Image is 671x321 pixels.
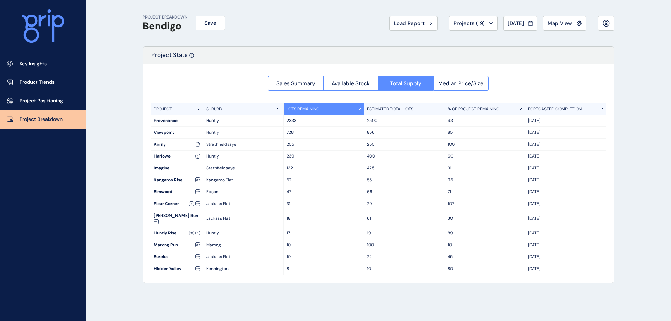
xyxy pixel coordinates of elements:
[367,254,441,260] p: 22
[528,266,603,272] p: [DATE]
[503,16,537,31] button: [DATE]
[448,106,499,112] p: % OF PROJECT REMAINING
[20,97,63,104] p: Project Positioning
[367,165,441,171] p: 425
[287,189,361,195] p: 47
[196,16,225,30] button: Save
[448,165,522,171] p: 31
[367,266,441,272] p: 10
[528,254,603,260] p: [DATE]
[151,263,203,275] div: Hidden Valley
[287,130,361,136] p: 728
[204,20,216,27] span: Save
[367,106,413,112] p: ESTIMATED TOTAL LOTS
[433,76,489,91] button: Median Price/Size
[528,189,603,195] p: [DATE]
[206,266,281,272] p: Kennington
[287,201,361,207] p: 31
[389,16,438,31] button: Load Report
[448,230,522,236] p: 89
[206,141,281,147] p: Strathfieldsaye
[287,165,361,171] p: 132
[20,60,47,67] p: Key Insights
[367,216,441,221] p: 61
[367,189,441,195] p: 66
[143,20,187,32] h1: Bendigo
[438,80,483,87] span: Median Price/Size
[367,230,441,236] p: 19
[448,118,522,124] p: 93
[206,118,281,124] p: Huntly
[151,198,203,210] div: Fleur Corner
[151,139,203,150] div: Kirrily
[206,216,281,221] p: Jackass Flat
[448,153,522,159] p: 60
[528,118,603,124] p: [DATE]
[528,106,582,112] p: FORECASTED COMPLETION
[367,141,441,147] p: 255
[367,201,441,207] p: 29
[206,189,281,195] p: Epsom
[287,216,361,221] p: 18
[151,210,203,227] div: [PERSON_NAME] Run
[448,189,522,195] p: 71
[151,151,203,162] div: Harlowe
[448,254,522,260] p: 45
[528,153,603,159] p: [DATE]
[287,153,361,159] p: 239
[543,16,586,31] button: Map View
[151,162,203,174] div: Imagine
[151,127,203,138] div: Viewpoint
[528,130,603,136] p: [DATE]
[276,80,315,87] span: Sales Summary
[20,116,63,123] p: Project Breakdown
[390,80,421,87] span: Total Supply
[528,165,603,171] p: [DATE]
[394,20,425,27] span: Load Report
[378,76,433,91] button: Total Supply
[528,201,603,207] p: [DATE]
[206,177,281,183] p: Kangaroo Flat
[448,242,522,248] p: 10
[454,20,485,27] span: Projects ( 19 )
[448,216,522,221] p: 30
[528,141,603,147] p: [DATE]
[287,106,319,112] p: LOTS REMAINING
[528,216,603,221] p: [DATE]
[528,230,603,236] p: [DATE]
[287,254,361,260] p: 10
[206,153,281,159] p: Huntly
[528,242,603,248] p: [DATE]
[154,106,172,112] p: PROJECT
[448,266,522,272] p: 80
[268,76,323,91] button: Sales Summary
[367,118,441,124] p: 2500
[449,16,498,31] button: Projects (19)
[508,20,524,27] span: [DATE]
[548,20,572,27] span: Map View
[151,51,188,64] p: Project Stats
[206,230,281,236] p: Huntly
[151,115,203,126] div: Provenance
[287,141,361,147] p: 255
[151,186,203,198] div: Elmwood
[323,76,378,91] button: Available Stock
[332,80,370,87] span: Available Stock
[287,242,361,248] p: 10
[287,177,361,183] p: 52
[151,227,203,239] div: Huntly Rise
[206,254,281,260] p: Jackass Flat
[151,174,203,186] div: Kangaroo Rise
[367,130,441,136] p: 856
[206,242,281,248] p: Marong
[448,141,522,147] p: 100
[20,79,55,86] p: Product Trends
[206,201,281,207] p: Jackass Flat
[448,201,522,207] p: 107
[448,130,522,136] p: 85
[143,14,187,20] p: PROJECT BREAKDOWN
[151,251,203,263] div: Eureka
[367,242,441,248] p: 100
[367,177,441,183] p: 55
[206,130,281,136] p: Huntly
